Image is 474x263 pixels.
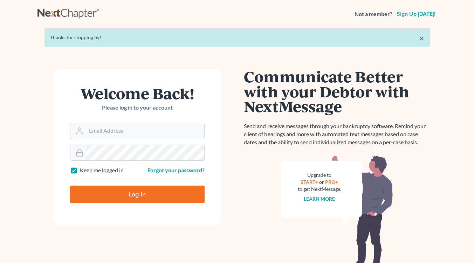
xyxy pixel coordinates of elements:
label: Keep me logged in [80,166,124,174]
div: Upgrade to [298,172,341,179]
p: Send and receive messages through your bankruptcy software. Remind your client of hearings and mo... [244,122,430,146]
a: Learn more [304,196,335,202]
a: Forgot your password? [147,167,205,173]
p: Please log in to your account [70,104,205,112]
a: Sign up [DATE]! [395,11,437,17]
a: PRO+ [325,179,338,185]
a: START+ [301,179,318,185]
a: × [419,34,424,42]
div: Thanks for stopping by! [50,34,424,41]
div: to get NextMessage. [298,186,341,193]
span: or [319,179,324,185]
h1: Welcome Back! [70,86,205,101]
input: Log In [70,186,205,203]
h1: Communicate Better with your Debtor with NextMessage [244,69,430,114]
strong: Not a member? [355,10,392,18]
input: Email Address [86,123,204,139]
